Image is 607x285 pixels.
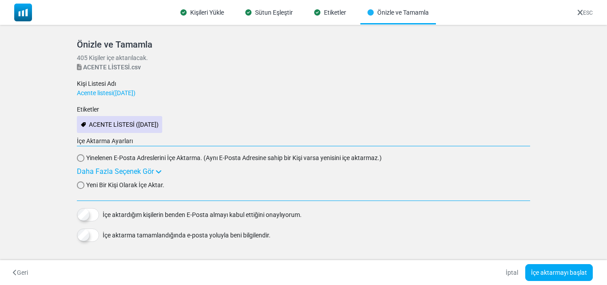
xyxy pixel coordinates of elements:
span: Yinelenen E-Posta Adreslerini İçe Aktarma. (Aynı E-Posta Adresine sahip bir Kişi varsa yenisini i... [86,153,382,163]
div: Sütun Eşleştir [238,1,300,24]
div: Kişileri Yükle [173,1,231,24]
span: Yeni Bir Kişi Olarak İçe Aktar. [86,181,164,190]
div: Önizle ve Tamamla [360,1,436,24]
button: İçe aktarmayı başlat [525,264,593,281]
label: Kişi Listesi Adı [77,79,116,88]
div: Daha Fazla Seçenek Gör [77,166,530,177]
button: Geri [7,264,34,281]
label: Etiketler [77,105,99,114]
a: ESC [577,10,593,16]
div: Acente listesi([DATE]) [77,88,530,98]
span: ACENTE LİSTESİ.csv [83,64,141,71]
span: İçe aktardığım kişilerin benden E-Posta almayı kabul ettiğini onaylıyorum. [103,210,302,220]
div: ACENTE LİSTESİ ([DATE]) [77,116,162,133]
a: İptal [500,264,524,281]
label: İçe Aktarma Ayarları [77,136,133,146]
p: 405 Kişiler içe aktarılacak. [77,53,530,63]
h5: Önizle ve Tamamla [77,39,530,50]
img: mailsoftly_icon_blue_white.svg [14,4,32,21]
span: İçe aktarma tamamlandığında e-posta yoluyla beni bilgilendir. [103,231,271,240]
div: Etiketler [307,1,353,24]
